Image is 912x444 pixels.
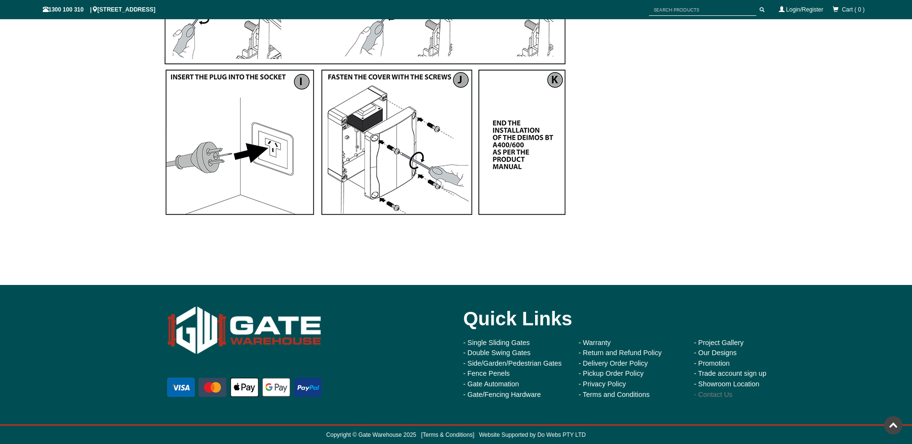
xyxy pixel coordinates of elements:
a: Login/Register [786,6,823,13]
a: - Showroom Location [694,380,760,388]
a: - Our Designs [694,349,737,357]
a: - Double Swing Gates [463,349,531,357]
a: - Gate Automation [463,380,519,388]
a: - Trade account sign up [694,370,766,377]
img: Gate Warehouse [165,299,324,361]
iframe: LiveChat chat widget [720,187,912,410]
a: - Privacy Policy [579,380,626,388]
a: Website Supported by Do Webs PTY LTD [479,432,586,438]
span: [ ] [416,432,475,438]
a: - Fence Penels [463,370,510,377]
img: payment options [165,376,324,399]
a: - Return and Refund Policy [579,349,662,357]
a: - Promotion [694,359,730,367]
a: - Contact Us [694,391,733,398]
a: - Pickup Order Policy [579,370,644,377]
a: - Delivery Order Policy [579,359,648,367]
a: - Single Sliding Gates [463,339,530,346]
a: - Project Gallery [694,339,744,346]
a: - Gate/Fencing Hardware [463,391,541,398]
input: SEARCH PRODUCTS [649,4,756,16]
span: 1300 100 310 | [STREET_ADDRESS] [43,6,156,13]
a: Terms & Conditions [423,432,473,438]
span: Cart ( 0 ) [842,6,864,13]
a: - Warranty [579,339,611,346]
div: Quick Links [463,299,795,338]
a: - Side/Garden/Pedestrian Gates [463,359,562,367]
a: - Terms and Conditions [579,391,650,398]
